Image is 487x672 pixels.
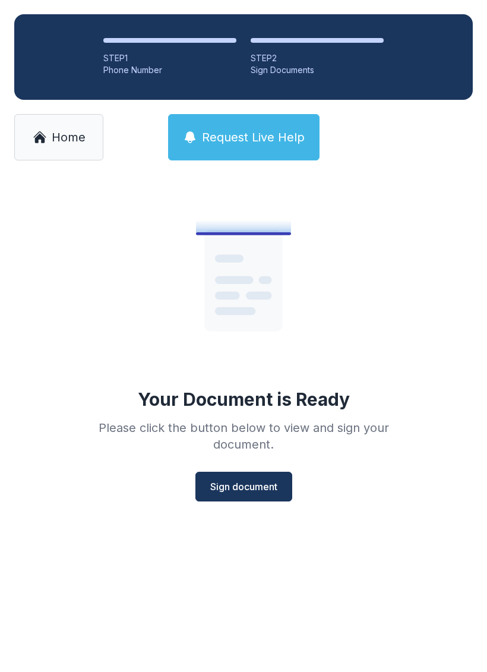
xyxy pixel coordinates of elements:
div: Your Document is Ready [138,389,350,410]
div: Phone Number [103,64,236,76]
span: Sign document [210,479,277,494]
span: Home [52,129,86,146]
div: Please click the button below to view and sign your document. [72,419,415,453]
div: STEP 2 [251,52,384,64]
div: STEP 1 [103,52,236,64]
span: Request Live Help [202,129,305,146]
div: Sign Documents [251,64,384,76]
